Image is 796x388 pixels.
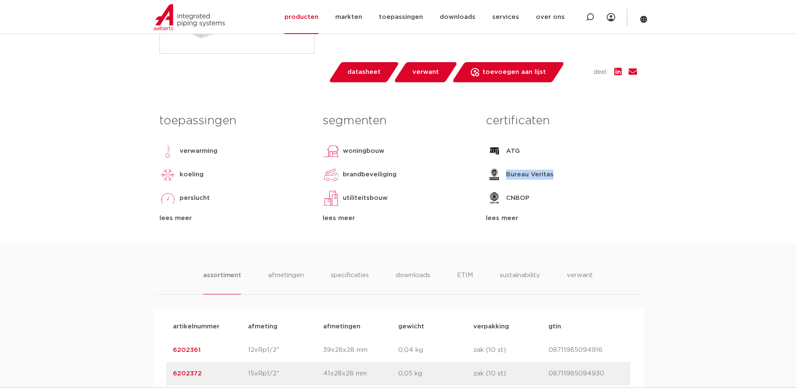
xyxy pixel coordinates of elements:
[343,193,388,203] p: utiliteitsbouw
[159,166,176,183] img: koeling
[347,66,381,79] span: datasheet
[248,345,323,355] p: 12xRp1/2"
[473,369,548,379] p: zak (10 st)
[486,190,503,207] img: CNBOP
[328,62,399,82] a: datasheet
[159,213,310,223] div: lees meer
[398,322,473,332] p: gewicht
[180,170,204,180] p: koeling
[457,270,473,294] li: ETIM
[412,66,439,79] span: verwant
[486,213,637,223] div: lees meer
[323,213,473,223] div: lees meer
[486,113,637,129] h3: certificaten
[500,270,540,294] li: sustainability
[180,193,210,203] p: perslucht
[548,322,624,332] p: gtin
[323,369,398,379] p: 41x28x28 mm
[173,370,202,377] a: 6202372
[486,143,503,160] img: ATG
[548,345,624,355] p: 08711985094916
[473,322,548,332] p: verpakking
[343,146,384,156] p: woningbouw
[343,170,397,180] p: brandbeveiliging
[323,190,339,207] img: utiliteitsbouw
[173,322,248,332] p: artikelnummer
[323,113,473,129] h3: segmenten
[548,369,624,379] p: 08711985094930
[331,270,369,294] li: specificaties
[473,345,548,355] p: zak (10 st)
[393,62,458,82] a: verwant
[486,166,503,183] img: Bureau Veritas
[506,146,520,156] p: ATG
[248,322,323,332] p: afmeting
[159,113,310,129] h3: toepassingen
[506,193,530,203] p: CNBOP
[593,67,608,77] span: deel:
[173,347,201,353] a: 6202361
[203,270,241,294] li: assortiment
[248,369,323,379] p: 15xRp1/2"
[159,190,176,207] img: perslucht
[159,143,176,160] img: verwarming
[323,166,339,183] img: brandbeveiliging
[567,270,593,294] li: verwant
[396,270,430,294] li: downloads
[323,345,398,355] p: 39x28x28 mm
[180,146,217,156] p: verwarming
[268,270,304,294] li: afmetingen
[398,369,473,379] p: 0,05 kg
[398,345,473,355] p: 0,04 kg
[506,170,553,180] p: Bureau Veritas
[323,322,398,332] p: afmetingen
[323,143,339,160] img: woningbouw
[483,66,546,79] span: toevoegen aan lijst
